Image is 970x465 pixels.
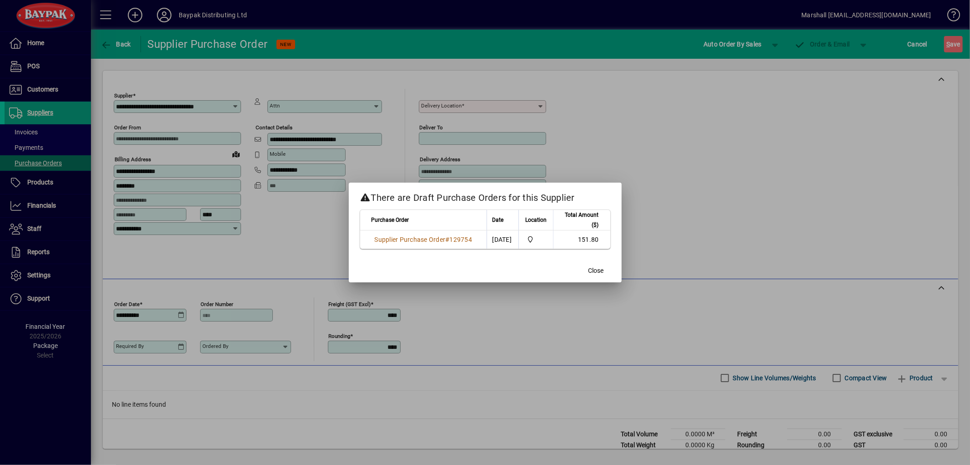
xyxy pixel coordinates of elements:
span: # [445,236,449,243]
span: Purchase Order [372,215,409,225]
span: Date [493,215,504,225]
span: Supplier Purchase Order [375,236,446,243]
h2: There are Draft Purchase Orders for this Supplier [349,183,622,209]
a: Supplier Purchase Order#129754 [372,235,476,245]
span: 129754 [450,236,472,243]
span: Baypak - Onekawa [524,235,547,245]
td: [DATE] [487,230,519,249]
span: Location [525,215,547,225]
span: Total Amount ($) [559,210,599,230]
button: Close [582,262,611,279]
span: Close [588,266,604,276]
td: 151.80 [553,230,610,249]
